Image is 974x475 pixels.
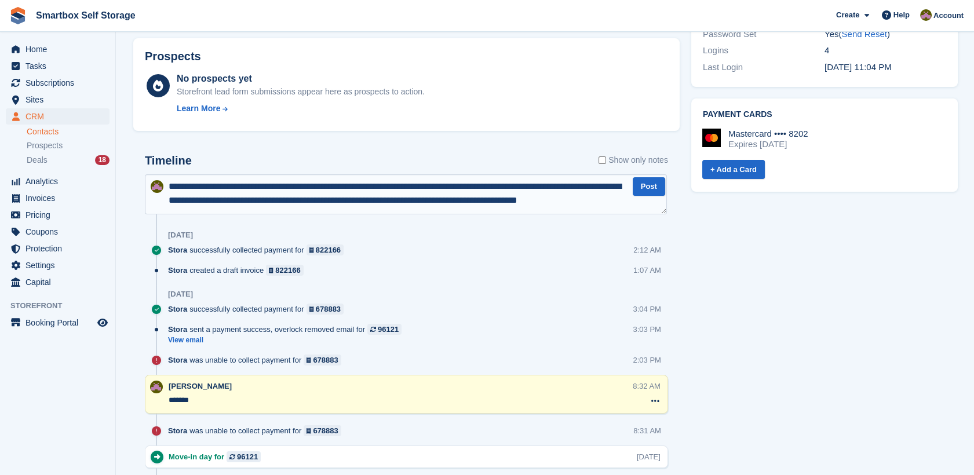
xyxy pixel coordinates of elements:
[841,29,887,39] a: Send Reset
[6,274,110,290] a: menu
[825,28,946,41] div: Yes
[703,28,825,41] div: Password Set
[307,244,344,255] a: 822166
[633,381,661,392] div: 8:32 AM
[275,265,300,276] div: 822166
[177,103,220,115] div: Learn More
[177,103,425,115] a: Learn More
[6,108,110,125] a: menu
[633,324,661,335] div: 3:03 PM
[25,173,95,189] span: Analytics
[25,58,95,74] span: Tasks
[25,207,95,223] span: Pricing
[825,62,892,72] time: 2025-06-03 22:04:43 UTC
[316,304,341,315] div: 678883
[6,41,110,57] a: menu
[25,108,95,125] span: CRM
[633,244,661,255] div: 2:12 AM
[633,265,661,276] div: 1:07 AM
[825,44,946,57] div: 4
[316,244,341,255] div: 822166
[168,355,187,366] span: Stora
[6,257,110,273] a: menu
[703,44,825,57] div: Logins
[728,139,808,149] div: Expires [DATE]
[177,86,425,98] div: Storefront lead form submissions appear here as prospects to action.
[168,425,347,436] div: was unable to collect payment for
[27,140,110,152] a: Prospects
[31,6,140,25] a: Smartbox Self Storage
[703,110,946,119] h2: Payment cards
[25,190,95,206] span: Invoices
[168,304,349,315] div: successfully collected payment for
[27,126,110,137] a: Contacts
[10,300,115,312] span: Storefront
[838,29,889,39] span: ( )
[6,190,110,206] a: menu
[599,154,606,166] input: Show only notes
[27,140,63,151] span: Prospects
[227,451,261,462] a: 96121
[237,451,258,462] div: 96121
[6,224,110,240] a: menu
[633,425,661,436] div: 8:31 AM
[920,9,932,21] img: Kayleigh Devlin
[168,355,347,366] div: was unable to collect payment for
[168,324,187,335] span: Stora
[27,155,48,166] span: Deals
[702,129,721,147] img: Mastercard Logo
[728,129,808,139] div: Mastercard •••• 8202
[168,265,309,276] div: created a draft invoice
[367,324,402,335] a: 96121
[25,92,95,108] span: Sites
[25,315,95,331] span: Booking Portal
[6,92,110,108] a: menu
[6,58,110,74] a: menu
[304,355,341,366] a: 678883
[145,154,192,167] h2: Timeline
[378,324,399,335] div: 96121
[25,41,95,57] span: Home
[25,224,95,240] span: Coupons
[177,72,425,86] div: No prospects yet
[25,240,95,257] span: Protection
[633,304,661,315] div: 3:04 PM
[168,244,187,255] span: Stora
[6,240,110,257] a: menu
[304,425,341,436] a: 678883
[169,451,267,462] div: Move-in day for
[168,231,193,240] div: [DATE]
[168,290,193,299] div: [DATE]
[893,9,910,21] span: Help
[6,75,110,91] a: menu
[96,316,110,330] a: Preview store
[168,265,187,276] span: Stora
[168,324,407,335] div: sent a payment success, overlock removed email for
[703,61,825,74] div: Last Login
[6,315,110,331] a: menu
[145,50,201,63] h2: Prospects
[637,451,661,462] div: [DATE]
[6,173,110,189] a: menu
[933,10,964,21] span: Account
[9,7,27,24] img: stora-icon-8386f47178a22dfd0bd8f6a31ec36ba5ce8667c1dd55bd0f319d3a0aa187defe.svg
[151,180,163,193] img: Kayleigh Devlin
[599,154,668,166] label: Show only notes
[95,155,110,165] div: 18
[168,244,349,255] div: successfully collected payment for
[27,154,110,166] a: Deals 18
[6,207,110,223] a: menu
[168,304,187,315] span: Stora
[266,265,304,276] a: 822166
[25,257,95,273] span: Settings
[168,425,187,436] span: Stora
[313,355,338,366] div: 678883
[633,177,665,196] button: Post
[25,274,95,290] span: Capital
[25,75,95,91] span: Subscriptions
[633,355,661,366] div: 2:03 PM
[307,304,344,315] a: 678883
[169,382,232,390] span: [PERSON_NAME]
[702,160,765,179] a: + Add a Card
[313,425,338,436] div: 678883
